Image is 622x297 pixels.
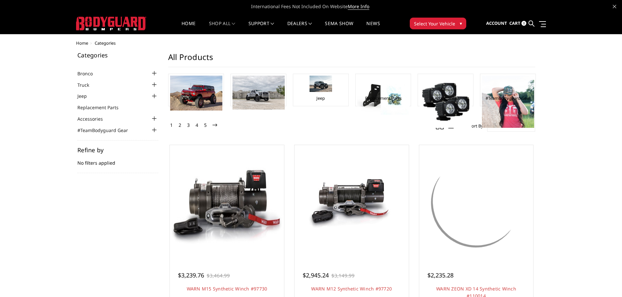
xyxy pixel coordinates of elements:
span: Categories [95,40,116,46]
a: WARN M12 Synthetic Winch #97720 WARN M12 Synthetic Winch #97720 [296,147,407,258]
a: 5 [202,121,208,129]
img: BODYGUARD BUMPERS [76,17,146,30]
a: #TeamBodyguard Gear [486,95,531,101]
a: Home [182,21,196,34]
a: Truck [253,95,263,101]
div: No filters applied [77,147,158,173]
a: Bronco [189,95,203,101]
a: More Info [348,3,369,10]
a: Replacement Parts [365,95,402,101]
label: Sort By: [466,121,484,131]
h1: All Products [168,52,535,67]
a: Accessories [77,115,111,122]
a: Truck [77,82,97,88]
a: WARN ZEON XD 14 Synthetic Winch #110014 WARN ZEON XD 14 Synthetic Winch #110014 [421,147,532,258]
span: $2,235.28 [427,271,454,279]
a: 3 [185,121,191,129]
h5: Refine by [77,147,158,153]
span: $3,239.76 [178,271,204,279]
span: 0 [521,21,526,26]
span: $3,149.99 [331,272,355,279]
a: SEMA Show [325,21,353,34]
a: Jeep [316,95,325,101]
a: Home [76,40,88,46]
span: Account [486,20,507,26]
span: $3,464.99 [207,272,230,279]
h5: Categories [77,52,158,58]
a: Account [486,15,507,32]
a: Support [248,21,274,34]
a: 2 [177,121,183,129]
a: WARN M12 Synthetic Winch #97720 [311,286,392,292]
span: Select Your Vehicle [414,20,455,27]
a: 4 [194,121,200,129]
a: 1 [168,121,174,129]
a: Accessories [435,95,457,101]
span: ▾ [460,20,462,27]
a: shop all [209,21,235,34]
button: Select Your Vehicle [410,18,466,29]
a: WARN M15 Synthetic Winch #97730 WARN M15 Synthetic Winch #97730 [171,147,282,258]
a: #TeamBodyguard Gear [77,127,136,134]
a: Cart 0 [509,15,526,32]
span: $2,945.24 [303,271,329,279]
a: Jeep [77,93,95,99]
a: Replacement Parts [77,104,127,111]
span: Cart [509,20,520,26]
a: News [366,21,380,34]
img: WARN M15 Synthetic Winch #97730 [171,147,282,258]
a: Bronco [77,70,101,77]
a: WARN M15 Synthetic Winch #97730 [187,286,267,292]
a: Dealers [287,21,312,34]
